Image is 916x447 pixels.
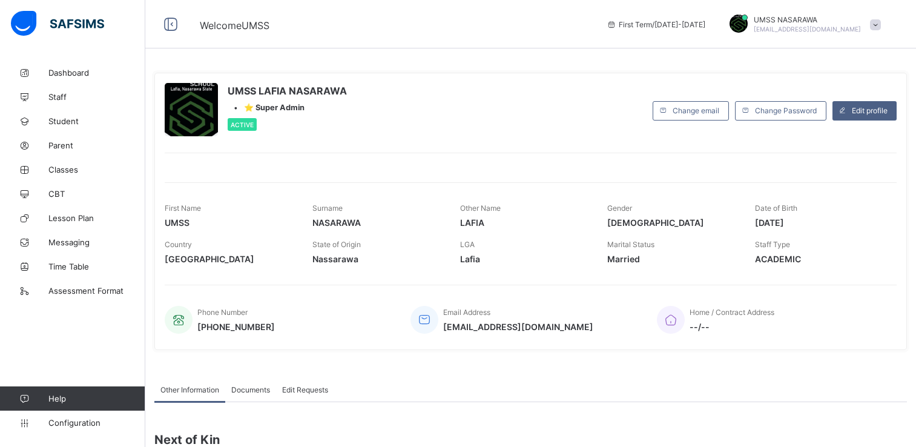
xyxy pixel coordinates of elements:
[443,322,593,332] span: [EMAIL_ADDRESS][DOMAIN_NAME]
[755,204,797,213] span: Date of Birth
[48,189,145,199] span: CBT
[607,254,737,264] span: Married
[443,308,490,317] span: Email Address
[607,20,705,29] span: session/term information
[755,254,885,264] span: ACADEMIC
[312,254,442,264] span: Nassarawa
[48,92,145,102] span: Staff
[228,85,347,97] span: UMSS LAFIA NASARAWA
[165,240,192,249] span: Country
[460,217,590,228] span: LAFIA
[165,254,294,264] span: [GEOGRAPHIC_DATA]
[48,394,145,403] span: Help
[607,217,737,228] span: [DEMOGRAPHIC_DATA]
[852,106,888,115] span: Edit profile
[460,254,590,264] span: Lafia
[228,103,347,112] div: •
[160,385,219,394] span: Other Information
[312,217,442,228] span: NASARAWA
[312,240,361,249] span: State of Origin
[231,121,254,128] span: Active
[282,385,328,394] span: Edit Requests
[48,262,145,271] span: Time Table
[717,15,887,35] div: UMSSNASARAWA
[754,15,861,24] span: UMSS NASARAWA
[165,217,294,228] span: UMSS
[754,25,861,33] span: [EMAIL_ADDRESS][DOMAIN_NAME]
[607,204,632,213] span: Gender
[312,204,343,213] span: Surname
[200,19,269,31] span: Welcome UMSS
[48,165,145,174] span: Classes
[690,308,774,317] span: Home / Contract Address
[197,322,275,332] span: [PHONE_NUMBER]
[607,240,654,249] span: Marital Status
[48,237,145,247] span: Messaging
[690,322,774,332] span: --/--
[48,213,145,223] span: Lesson Plan
[48,68,145,78] span: Dashboard
[48,286,145,296] span: Assessment Format
[460,204,501,213] span: Other Name
[48,116,145,126] span: Student
[244,103,305,112] span: ⭐ Super Admin
[460,240,475,249] span: LGA
[48,141,145,150] span: Parent
[154,432,907,447] span: Next of Kin
[197,308,248,317] span: Phone Number
[755,240,790,249] span: Staff Type
[673,106,719,115] span: Change email
[755,217,885,228] span: [DATE]
[48,418,145,428] span: Configuration
[231,385,270,394] span: Documents
[11,11,104,36] img: safsims
[755,106,817,115] span: Change Password
[165,204,201,213] span: First Name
